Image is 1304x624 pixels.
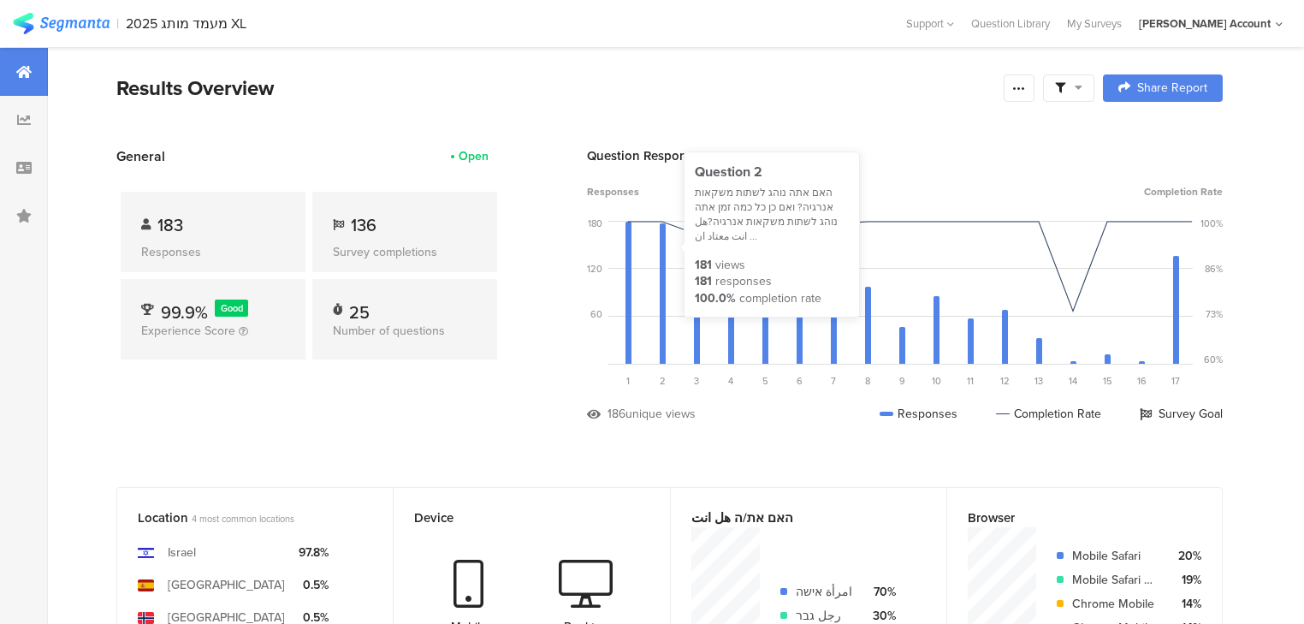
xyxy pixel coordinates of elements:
div: 19% [1171,571,1201,589]
div: Mobile Safari [1072,547,1158,565]
span: Share Report [1137,82,1207,94]
div: 181 [695,257,712,274]
div: Survey Goal [1140,405,1223,423]
span: 8 [865,374,870,388]
span: Completion Rate [1144,184,1223,199]
span: 14 [1069,374,1077,388]
span: Experience Score [141,322,235,340]
div: Support [906,10,954,37]
span: 183 [157,212,183,238]
div: 70% [866,583,896,601]
div: responses [715,273,772,290]
div: 25 [349,300,370,317]
div: views [715,257,745,274]
div: Question Response Dropoff [587,146,1223,165]
div: 100% [1200,217,1223,230]
div: 14% [1171,595,1201,613]
div: Completion Rate [996,405,1101,423]
div: האם אתה נוהג לשתות משקאות אנרגיה? ואם כן כל כמה זמן אתה נוהג לשתות משקאות אנרגיה?هل انت معتاد ان ... [695,186,849,243]
div: Israel [168,544,196,562]
div: [PERSON_NAME] Account [1139,15,1271,32]
div: | [116,14,119,33]
span: 13 [1034,374,1043,388]
span: 15 [1103,374,1112,388]
span: 9 [899,374,905,388]
div: Location [138,508,344,527]
div: 73% [1206,307,1223,321]
div: Responses [141,243,285,261]
div: Results Overview [116,73,995,104]
span: Good [221,301,243,315]
div: 86% [1205,262,1223,276]
div: Question 2 [695,163,849,181]
div: Open [459,147,489,165]
span: 11 [967,374,974,388]
div: 97.8% [299,544,329,562]
div: האם את/ה هل انت [691,508,898,527]
div: 60 [590,307,602,321]
span: 1 [626,374,630,388]
span: Responses [587,184,639,199]
span: 7 [831,374,836,388]
div: امرأة אישה [796,583,852,601]
div: 0.5% [299,576,329,594]
div: Device [414,508,620,527]
div: Chrome Mobile [1072,595,1158,613]
a: My Surveys [1058,15,1130,32]
a: Question Library [963,15,1058,32]
div: 120 [587,262,602,276]
span: 17 [1171,374,1180,388]
div: 186 [608,405,625,423]
span: 12 [1000,374,1010,388]
span: 3 [694,374,699,388]
span: 16 [1137,374,1147,388]
span: 10 [932,374,941,388]
span: Number of questions [333,322,445,340]
div: completion rate [739,290,821,307]
div: Survey completions [333,243,477,261]
span: 2 [660,374,666,388]
div: 180 [588,217,602,230]
span: 99.9% [161,300,208,325]
div: 2025 מעמד מותג XL [126,15,246,32]
div: [GEOGRAPHIC_DATA] [168,576,285,594]
span: 4 most common locations [192,512,294,526]
div: 60% [1204,353,1223,366]
span: General [116,146,165,166]
div: 20% [1171,547,1201,565]
img: segmanta logo [13,13,110,34]
div: 100.0% [695,290,736,307]
div: Mobile Safari UI/WKWebView [1072,571,1158,589]
div: Browser [968,508,1173,527]
div: Responses [880,405,957,423]
span: 5 [762,374,768,388]
span: 6 [797,374,803,388]
span: 4 [728,374,733,388]
span: 136 [351,212,376,238]
div: unique views [625,405,696,423]
div: 181 [695,273,712,290]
